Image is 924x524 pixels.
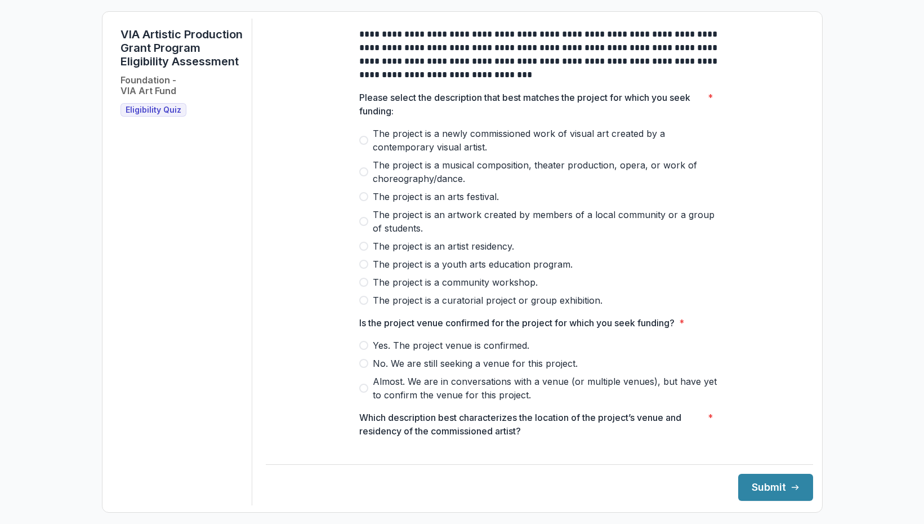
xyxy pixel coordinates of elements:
[373,257,573,271] span: The project is a youth arts education program.
[359,91,703,118] p: Please select the description that best matches the project for which you seek funding:
[373,190,499,203] span: The project is an arts festival.
[373,375,720,402] span: Almost. We are in conversations with a venue (or multiple venues), but have yet to confirm the ve...
[359,411,703,438] p: Which description best characterizes the location of the project’s venue and residency of the com...
[373,276,538,289] span: The project is a community workshop.
[373,208,720,235] span: The project is an artwork created by members of a local community or a group of students.
[373,158,720,185] span: The project is a musical composition, theater production, opera, or work of choreography/dance.
[373,294,602,307] span: The project is a curatorial project or group exhibition.
[359,316,675,330] p: Is the project venue confirmed for the project for which you seek funding?
[373,239,514,253] span: The project is an artist residency.
[373,357,578,370] span: No. We are still seeking a venue for this project.
[738,474,813,501] button: Submit
[120,28,243,68] h1: VIA Artistic Production Grant Program Eligibility Assessment
[120,75,176,96] h2: Foundation - VIA Art Fund
[373,339,529,352] span: Yes. The project venue is confirmed.
[126,105,181,115] span: Eligibility Quiz
[373,127,720,154] span: The project is a newly commissioned work of visual art created by a contemporary visual artist.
